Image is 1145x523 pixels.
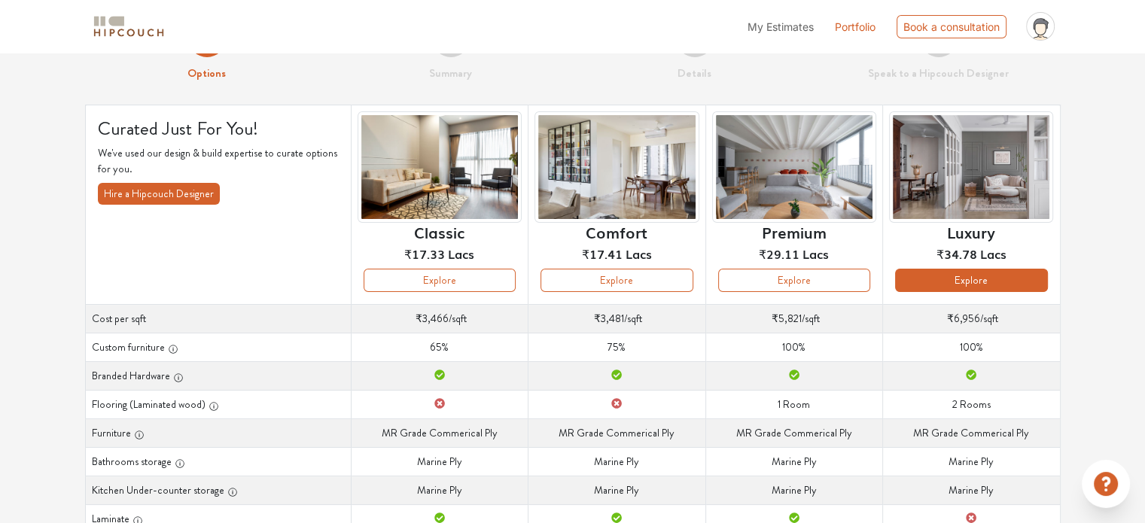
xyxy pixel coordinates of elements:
th: Cost per sqft [85,304,351,333]
button: Explore [718,269,870,292]
span: My Estimates [748,20,814,33]
strong: Speak to a Hipcouch Designer [868,65,1009,81]
span: ₹29.11 [759,245,799,263]
td: /sqft [883,304,1060,333]
img: header-preview [534,111,699,223]
span: ₹17.33 [404,245,445,263]
td: 75% [528,333,705,361]
span: ₹3,481 [594,311,624,326]
th: Bathrooms storage [85,447,351,476]
th: Kitchen Under-counter storage [85,476,351,504]
td: Marine Ply [351,447,528,476]
button: Explore [895,269,1047,292]
strong: Details [678,65,711,81]
td: /sqft [528,304,705,333]
img: header-preview [712,111,876,223]
span: ₹34.78 [936,245,977,263]
span: Lacs [980,245,1006,263]
th: Flooring (Laminated wood) [85,390,351,418]
button: Explore [364,269,516,292]
span: Lacs [448,245,474,263]
img: logo-horizontal.svg [91,14,166,40]
th: Custom furniture [85,333,351,361]
img: header-preview [358,111,522,223]
td: Marine Ply [351,476,528,504]
td: 100% [705,333,882,361]
h6: Luxury [947,223,995,241]
h6: Comfort [586,223,647,241]
span: Lacs [626,245,652,263]
div: Book a consultation [897,15,1006,38]
strong: Options [187,65,226,81]
h6: Premium [762,223,827,241]
h6: Classic [414,223,464,241]
img: header-preview [889,111,1053,223]
td: 1 Room [705,390,882,418]
td: MR Grade Commerical Ply [883,418,1060,447]
span: Lacs [802,245,829,263]
span: ₹6,956 [947,311,980,326]
span: ₹3,466 [416,311,449,326]
span: ₹5,821 [772,311,802,326]
td: /sqft [705,304,882,333]
button: Explore [541,269,693,292]
td: MR Grade Commerical Ply [705,418,882,447]
span: logo-horizontal.svg [91,10,166,44]
td: Marine Ply [883,447,1060,476]
td: 65% [351,333,528,361]
span: ₹17.41 [582,245,623,263]
p: We've used our design & build expertise to curate options for you. [98,145,339,177]
th: Branded Hardware [85,361,351,390]
strong: Summary [429,65,472,81]
a: Portfolio [835,19,875,35]
td: /sqft [351,304,528,333]
h4: Curated Just For You! [98,117,339,140]
td: Marine Ply [528,447,705,476]
td: 100% [883,333,1060,361]
td: Marine Ply [883,476,1060,504]
td: Marine Ply [705,476,882,504]
td: MR Grade Commerical Ply [351,418,528,447]
button: Hire a Hipcouch Designer [98,183,220,205]
td: 2 Rooms [883,390,1060,418]
td: Marine Ply [528,476,705,504]
td: MR Grade Commerical Ply [528,418,705,447]
th: Furniture [85,418,351,447]
td: Marine Ply [705,447,882,476]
